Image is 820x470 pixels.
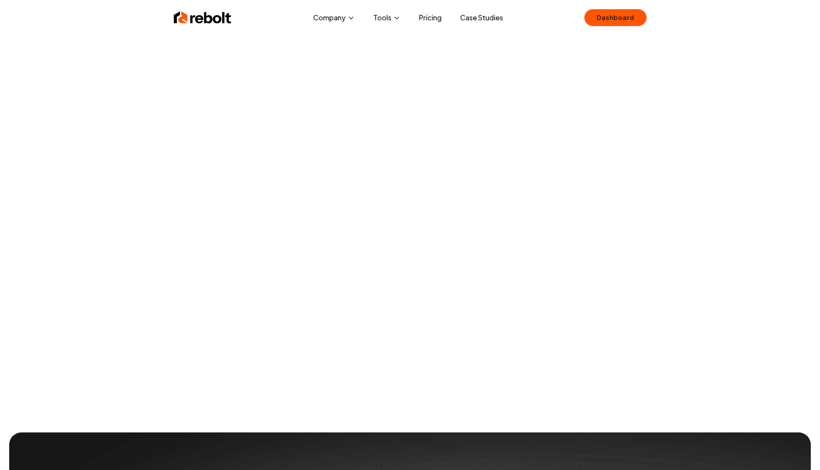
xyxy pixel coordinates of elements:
[584,9,646,26] a: Dashboard
[367,10,407,25] button: Tools
[307,10,361,25] button: Company
[454,10,509,25] a: Case Studies
[413,10,448,25] a: Pricing
[174,10,231,25] img: Rebolt Logo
